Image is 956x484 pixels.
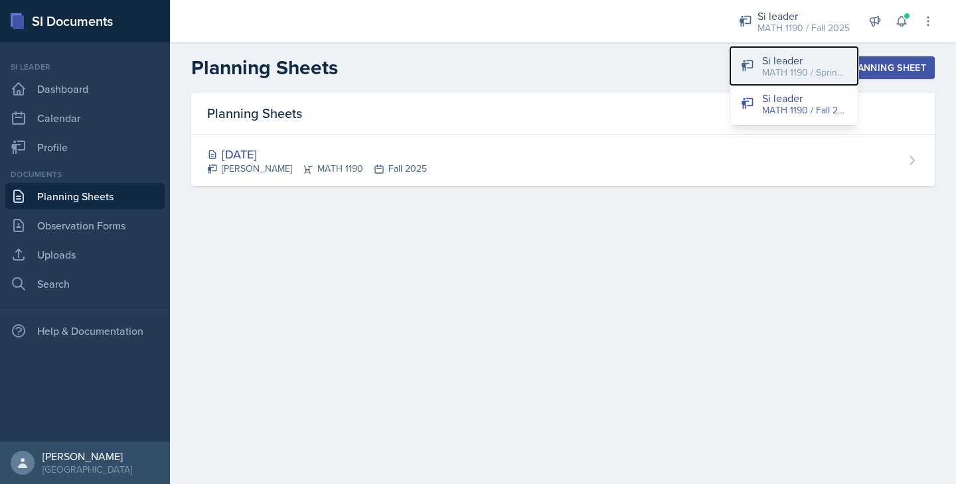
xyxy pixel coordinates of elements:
[757,8,850,24] div: Si leader
[762,103,847,117] div: MATH 1190 / Fall 2025
[5,318,165,344] div: Help & Documentation
[803,56,935,79] button: New Planning Sheet
[762,52,847,68] div: Si leader
[5,241,165,268] a: Uploads
[191,56,338,80] h2: Planning Sheets
[191,93,935,135] div: Planning Sheets
[757,21,850,35] div: MATH 1190 / Fall 2025
[5,168,165,180] div: Documents
[42,450,132,463] div: [PERSON_NAME]
[730,47,858,85] button: Si leader MATH 1190 / Spring 2025
[762,90,847,106] div: Si leader
[5,61,165,73] div: Si leader
[5,183,165,210] a: Planning Sheets
[730,85,858,123] button: Si leader MATH 1190 / Fall 2025
[5,212,165,239] a: Observation Forms
[207,145,427,163] div: [DATE]
[5,105,165,131] a: Calendar
[5,134,165,160] a: Profile
[5,76,165,102] a: Dashboard
[812,62,926,73] div: New Planning Sheet
[762,66,847,80] div: MATH 1190 / Spring 2025
[191,135,935,186] a: [DATE] [PERSON_NAME]MATH 1190Fall 2025
[207,162,427,176] div: [PERSON_NAME] MATH 1190 Fall 2025
[5,271,165,297] a: Search
[42,463,132,476] div: [GEOGRAPHIC_DATA]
